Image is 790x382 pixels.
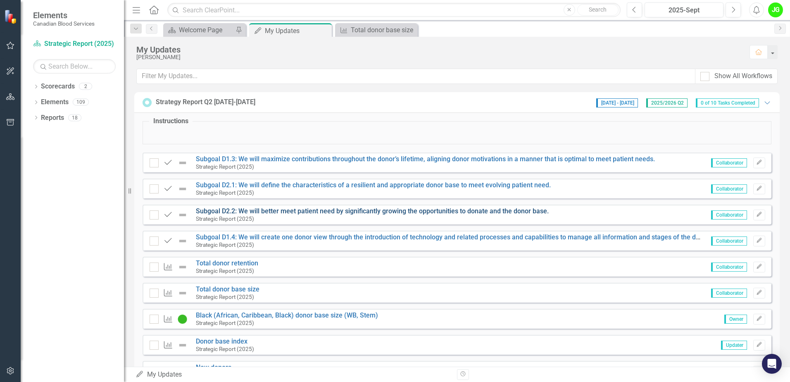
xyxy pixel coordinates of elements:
[646,98,688,107] span: 2025/2026 Q2
[714,72,772,81] div: Show All Workflows
[165,25,233,35] a: Welcome Page
[762,354,782,374] div: Open Intercom Messenger
[178,288,188,298] img: Not Defined
[711,158,747,167] span: Collaborator
[196,189,254,196] small: Strategic Report (2025)
[196,233,735,241] a: Subgoal D1.4: We will create one donor view through the introduction of technology and related pr...
[196,241,254,248] small: Strategic Report (2025)
[196,155,655,163] a: Subgoal D1.3: We will maximize contributions throughout the donor’s lifetime, aligning donor moti...
[768,2,783,17] button: JG
[711,289,747,298] span: Collaborator
[41,82,75,91] a: Scorecards
[196,285,259,293] a: Total donor base size
[4,10,19,24] img: ClearPoint Strategy
[196,346,254,352] small: Strategic Report (2025)
[196,320,254,326] small: Strategic Report (2025)
[33,10,95,20] span: Elements
[196,267,254,274] small: Strategic Report (2025)
[196,215,254,222] small: Strategic Report (2025)
[33,59,116,74] input: Search Below...
[351,25,416,35] div: Total donor base size
[711,367,747,376] span: Collaborator
[136,54,741,60] div: [PERSON_NAME]
[265,26,330,36] div: My Updates
[589,6,607,13] span: Search
[73,99,89,106] div: 109
[79,83,92,90] div: 2
[178,262,188,272] img: Not Defined
[196,163,254,170] small: Strategic Report (2025)
[149,117,193,126] legend: Instructions
[711,210,747,220] span: Collaborator
[711,184,747,193] span: Collaborator
[136,45,741,54] div: My Updates
[647,5,721,15] div: 2025-Sept
[178,236,188,246] img: Not Defined
[167,3,621,17] input: Search ClearPoint...
[178,366,188,376] img: Not Defined
[711,236,747,246] span: Collaborator
[196,294,254,300] small: Strategic Report (2025)
[196,311,378,319] a: Black (African, Caribbean, Black) donor base size (WB, Stem)
[41,113,64,123] a: Reports
[711,263,747,272] span: Collaborator
[178,158,188,168] img: Not Defined
[68,114,81,121] div: 18
[724,315,747,324] span: Owner
[136,370,451,380] div: My Updates
[178,340,188,350] img: Not Defined
[179,25,233,35] div: Welcome Page
[156,98,255,107] div: Strategy Report Q2 [DATE]-[DATE]
[196,259,258,267] a: Total donor retention
[196,337,247,345] a: Donor base index
[33,39,116,49] a: Strategic Report (2025)
[41,98,69,107] a: Elements
[196,181,551,189] a: Subgoal D2.1: We will define the characteristics of a resilient and appropriate donor base to mee...
[178,314,188,324] img: On Target
[596,98,638,107] span: [DATE] - [DATE]
[721,341,747,350] span: Updater
[136,69,695,84] input: Filter My Updates...
[577,4,619,16] button: Search
[337,25,416,35] a: Total donor base size
[33,20,95,27] small: Canadian Blood Services
[196,207,549,215] a: Subgoal D2.2: We will better meet patient need by significantly growing the opportunities to dona...
[178,210,188,220] img: Not Defined
[645,2,723,17] button: 2025-Sept
[178,184,188,194] img: Not Defined
[696,98,759,107] span: 0 of 10 Tasks Completed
